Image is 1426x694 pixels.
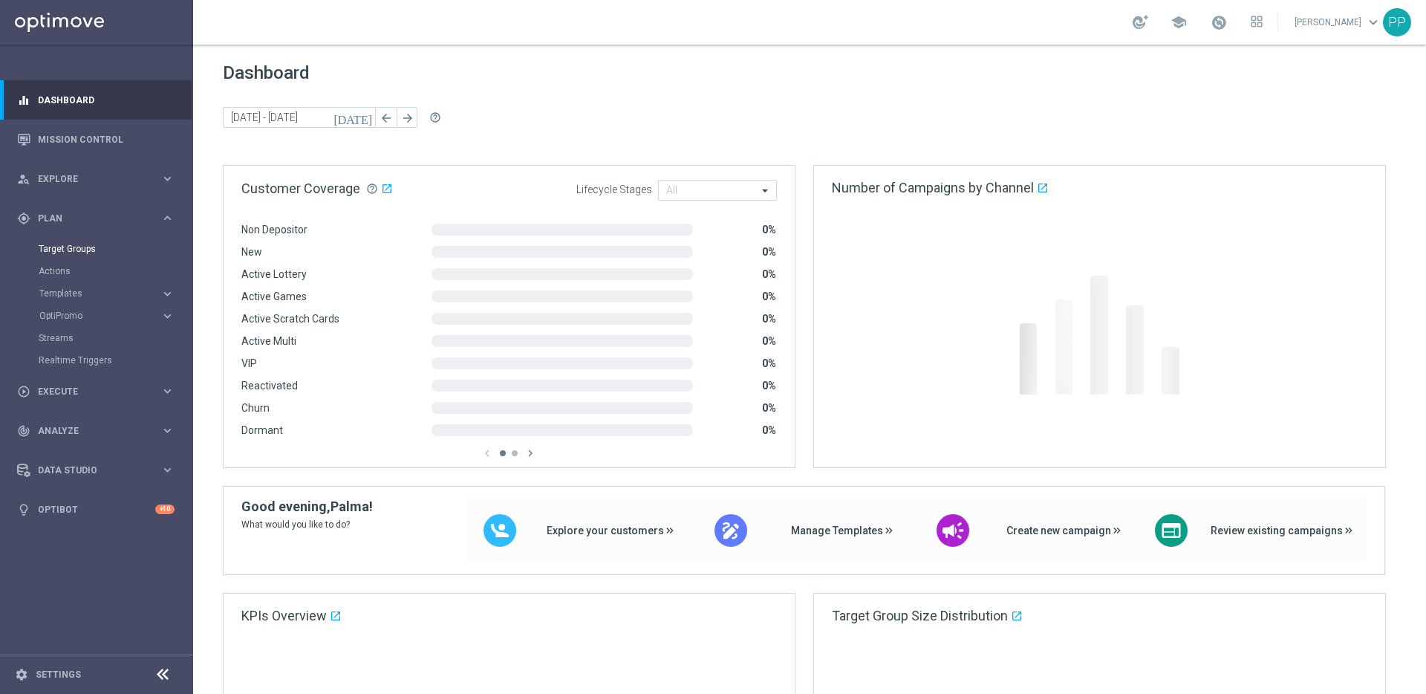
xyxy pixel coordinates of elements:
[17,503,30,516] i: lightbulb
[38,80,175,120] a: Dashboard
[160,287,175,301] i: keyboard_arrow_right
[38,214,160,223] span: Plan
[16,504,175,516] button: lightbulb Optibot +10
[17,464,160,477] div: Data Studio
[17,212,30,225] i: gps_fixed
[17,120,175,159] div: Mission Control
[16,425,175,437] button: track_changes Analyze keyboard_arrow_right
[16,213,175,224] button: gps_fixed Plan keyboard_arrow_right
[17,172,160,186] div: Explore
[36,670,81,679] a: Settings
[39,311,146,320] span: OptiPromo
[16,134,175,146] button: Mission Control
[38,490,155,529] a: Optibot
[15,668,28,681] i: settings
[1383,8,1411,36] div: PP
[160,309,175,323] i: keyboard_arrow_right
[39,289,146,298] span: Templates
[39,282,192,305] div: Templates
[16,464,175,476] button: Data Studio keyboard_arrow_right
[17,172,30,186] i: person_search
[39,332,154,344] a: Streams
[160,211,175,225] i: keyboard_arrow_right
[160,172,175,186] i: keyboard_arrow_right
[39,288,175,299] button: Templates keyboard_arrow_right
[17,80,175,120] div: Dashboard
[39,289,160,298] div: Templates
[39,327,192,349] div: Streams
[17,424,30,438] i: track_changes
[39,243,154,255] a: Target Groups
[39,354,154,366] a: Realtime Triggers
[39,265,154,277] a: Actions
[160,424,175,438] i: keyboard_arrow_right
[17,385,160,398] div: Execute
[155,505,175,514] div: +10
[16,386,175,398] button: play_circle_outline Execute keyboard_arrow_right
[17,212,160,225] div: Plan
[17,490,175,529] div: Optibot
[39,238,192,260] div: Target Groups
[39,310,175,322] button: OptiPromo keyboard_arrow_right
[17,94,30,107] i: equalizer
[16,94,175,106] button: equalizer Dashboard
[16,173,175,185] button: person_search Explore keyboard_arrow_right
[17,385,30,398] i: play_circle_outline
[1171,14,1187,30] span: school
[39,311,160,320] div: OptiPromo
[160,384,175,398] i: keyboard_arrow_right
[39,260,192,282] div: Actions
[39,349,192,372] div: Realtime Triggers
[38,175,160,184] span: Explore
[160,463,175,477] i: keyboard_arrow_right
[38,427,160,435] span: Analyze
[38,120,175,159] a: Mission Control
[38,466,160,475] span: Data Studio
[17,424,160,438] div: Analyze
[39,305,192,327] div: OptiPromo
[1365,14,1381,30] span: keyboard_arrow_down
[38,387,160,396] span: Execute
[1293,11,1383,33] a: [PERSON_NAME]keyboard_arrow_down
